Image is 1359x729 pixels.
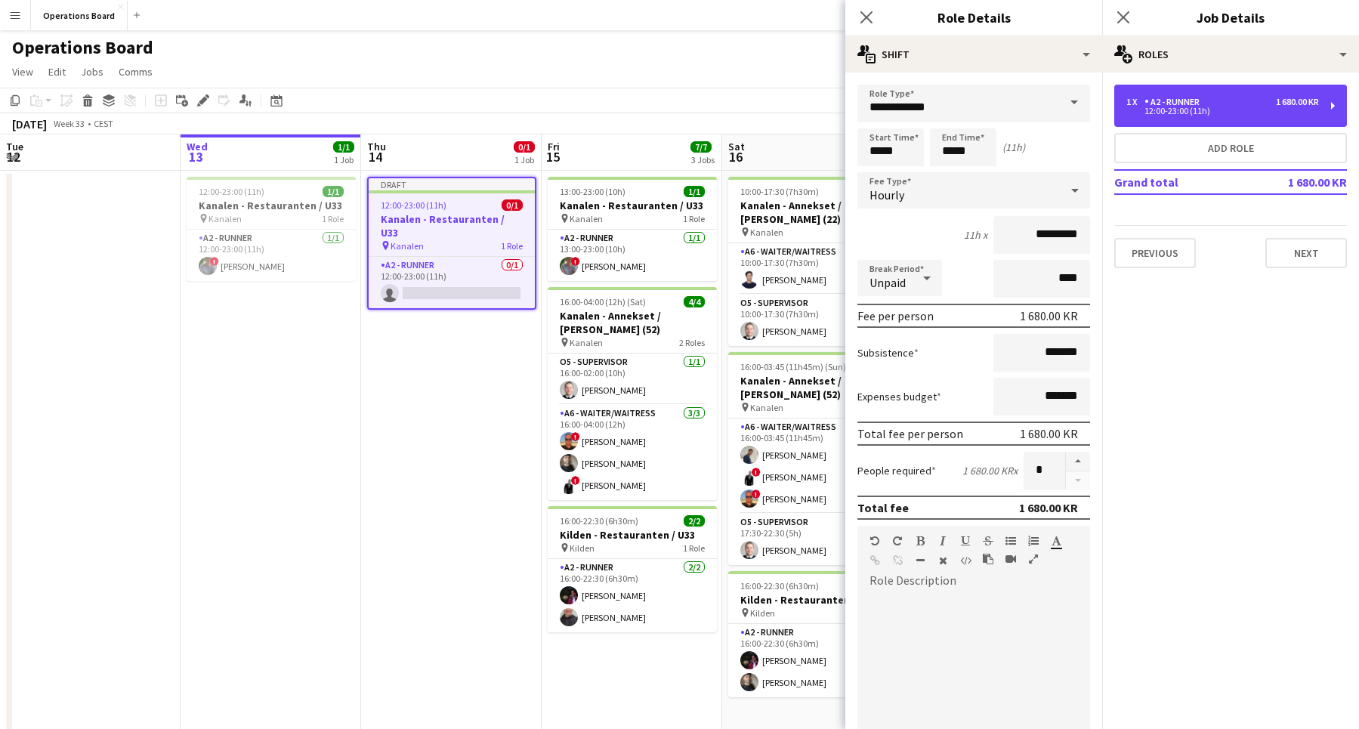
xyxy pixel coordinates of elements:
h3: Kanalen - Annekset / [PERSON_NAME] (52) [548,309,717,336]
button: Clear Formatting [937,554,948,567]
h3: Job Details [1102,8,1359,27]
label: People required [857,464,936,477]
span: ! [210,257,219,266]
div: Draft [369,178,535,190]
div: 12:00-23:00 (11h)1/1Kanalen - Restauranten / U33 Kanalen1 RoleA2 - RUNNER1/112:00-23:00 (11h)![PE... [187,177,356,281]
span: Kanalen [750,227,783,238]
div: 1 680.00 KR [1019,500,1078,515]
span: 1/1 [333,141,354,153]
span: Sat [728,140,745,153]
span: Week 33 [50,118,88,129]
app-card-role: O5 - SUPERVISOR1/117:30-22:30 (5h)[PERSON_NAME] [728,514,897,565]
div: Fee per person [857,308,934,323]
span: 16:00-22:30 (6h30m) [560,515,638,527]
div: 1 680.00 KR [1276,97,1319,107]
app-job-card: Draft12:00-23:00 (11h)0/1Kanalen - Restauranten / U33 Kanalen1 RoleA2 - RUNNER0/112:00-23:00 (11h) [367,177,536,310]
label: Subsistence [857,346,919,360]
div: A2 - RUNNER [1144,97,1206,107]
button: Italic [937,535,948,547]
button: Redo [892,535,903,547]
span: 2/2 [684,515,705,527]
app-job-card: 16:00-22:30 (6h30m)2/2Kilden - Restauranten / U33 Kilden1 RoleA2 - RUNNER2/216:00-22:30 (6h30m)[P... [548,506,717,632]
span: Fri [548,140,560,153]
span: 16:00-03:45 (11h45m) (Sun) [740,361,846,372]
app-card-role: A2 - RUNNER2/216:00-22:30 (6h30m)[PERSON_NAME][PERSON_NAME] [728,624,897,697]
span: ! [571,476,580,485]
div: 1 680.00 KR [1020,426,1078,441]
app-card-role: O5 - SUPERVISOR1/116:00-02:00 (10h)[PERSON_NAME] [548,354,717,405]
app-card-role: A6 - WAITER/WAITRESS3/316:00-03:45 (11h45m)[PERSON_NAME]![PERSON_NAME]![PERSON_NAME] [728,419,897,514]
span: Wed [187,140,208,153]
td: Grand total [1114,170,1252,194]
div: (11h) [1002,141,1025,154]
a: Comms [113,62,159,82]
span: 13:00-23:00 (10h) [560,186,625,197]
h3: Kanalen - Restauranten / U33 [548,199,717,212]
button: Undo [869,535,880,547]
app-card-role: A6 - WAITER/WAITRESS1/110:00-17:30 (7h30m)[PERSON_NAME] [728,243,897,295]
a: Edit [42,62,72,82]
span: Thu [367,140,386,153]
span: Kilden [570,542,595,554]
span: 2 Roles [679,337,705,348]
button: Fullscreen [1028,553,1039,565]
span: 1 Role [322,213,344,224]
span: 15 [545,148,560,165]
span: ! [752,490,761,499]
td: 1 680.00 KR [1252,170,1347,194]
div: Roles [1102,36,1359,73]
div: 12:00-23:00 (11h) [1126,107,1319,115]
h3: Kilden - Restauranten / U33 [728,593,897,607]
label: Expenses budget [857,390,941,403]
app-job-card: 10:00-17:30 (7h30m)2/2Kanalen - Annekset / [PERSON_NAME] (22) Kanalen2 RolesA6 - WAITER/WAITRESS1... [728,177,897,346]
span: Kanalen [391,240,424,252]
span: 14 [365,148,386,165]
div: 3 Jobs [691,154,715,165]
span: 1 Role [501,240,523,252]
div: CEST [94,118,113,129]
span: 1/1 [684,186,705,197]
button: Previous [1114,238,1196,268]
span: ! [571,432,580,441]
span: Kanalen [570,337,603,348]
app-job-card: 16:00-03:45 (11h45m) (Sun)4/4Kanalen - Annekset / [PERSON_NAME] (52) Kanalen2 RolesA6 - WAITER/WA... [728,352,897,565]
button: Text Color [1051,535,1061,547]
div: 1 x [1126,97,1144,107]
button: Horizontal Line [915,554,925,567]
button: Operations Board [31,1,128,30]
div: Total fee per person [857,426,963,441]
h3: Kilden - Restauranten / U33 [548,528,717,542]
h3: Kanalen - Annekset / [PERSON_NAME] (52) [728,374,897,401]
span: Unpaid [869,275,906,290]
app-card-role: A2 - RUNNER1/113:00-23:00 (10h)![PERSON_NAME] [548,230,717,281]
div: [DATE] [12,116,47,131]
span: 1 Role [683,213,705,224]
h3: Kanalen - Restauranten / U33 [187,199,356,212]
span: 0/1 [502,199,523,211]
div: 1 Job [514,154,534,165]
button: Strikethrough [983,535,993,547]
div: 1 680.00 KR x [962,464,1018,477]
span: View [12,65,33,79]
app-card-role: A2 - RUNNER0/112:00-23:00 (11h) [369,257,535,308]
span: Kanalen [208,213,242,224]
span: 1 Role [683,542,705,554]
app-card-role: O5 - SUPERVISOR1/110:00-17:30 (7h30m)[PERSON_NAME] [728,295,897,346]
button: Add role [1114,133,1347,163]
span: Jobs [81,65,103,79]
button: Unordered List [1005,535,1016,547]
app-job-card: 13:00-23:00 (10h)1/1Kanalen - Restauranten / U33 Kanalen1 RoleA2 - RUNNER1/113:00-23:00 (10h)![PE... [548,177,717,281]
app-card-role: A2 - RUNNER1/112:00-23:00 (11h)![PERSON_NAME] [187,230,356,281]
button: Paste as plain text [983,553,993,565]
button: Ordered List [1028,535,1039,547]
app-card-role: A2 - RUNNER2/216:00-22:30 (6h30m)[PERSON_NAME][PERSON_NAME] [548,559,717,632]
div: Shift [845,36,1102,73]
a: View [6,62,39,82]
a: Jobs [75,62,110,82]
span: 12 [4,148,23,165]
